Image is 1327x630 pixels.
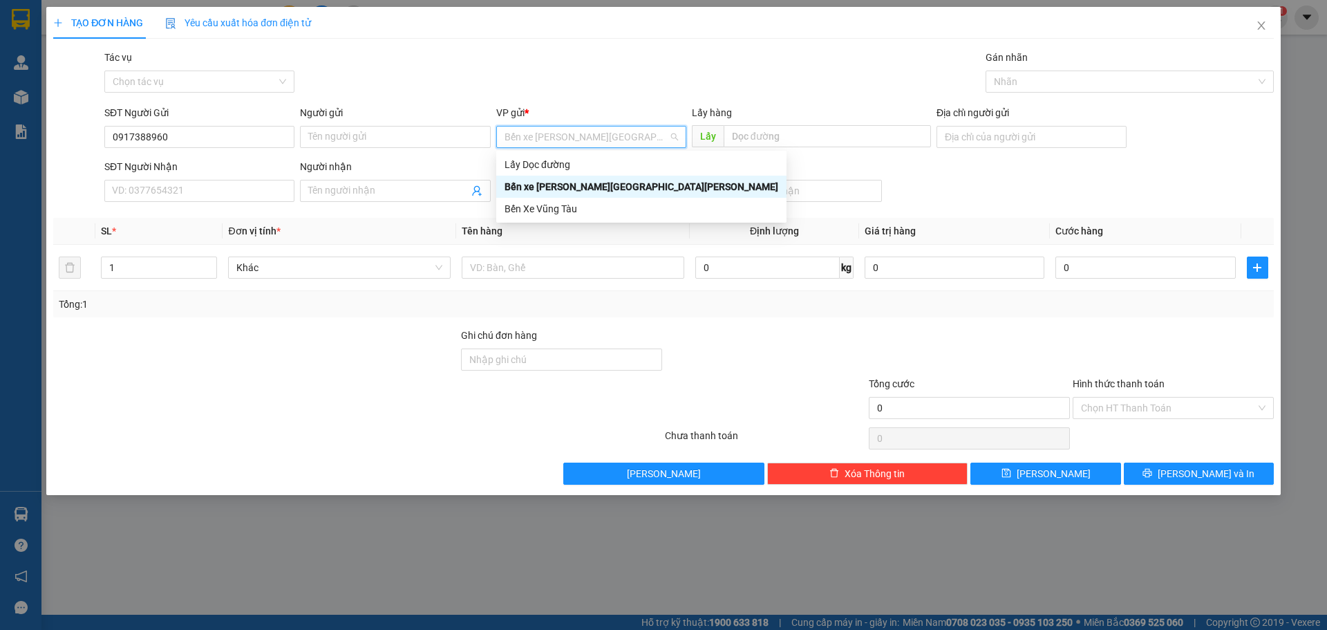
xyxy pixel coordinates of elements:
[1055,225,1103,237] span: Cước hàng
[865,225,916,237] span: Giá trị hàng
[1073,378,1165,389] label: Hình thức thanh toán
[1124,463,1274,485] button: printer[PERSON_NAME] và In
[462,225,502,237] span: Tên hàng
[496,105,686,120] div: VP gửi
[505,179,778,194] div: Bến xe [PERSON_NAME][GEOGRAPHIC_DATA][PERSON_NAME]
[101,225,112,237] span: SL
[627,466,701,481] span: [PERSON_NAME]
[1247,257,1268,279] button: plus
[505,127,678,147] span: Bến xe Quảng Ngãi
[692,107,732,118] span: Lấy hàng
[496,176,787,198] div: Bến xe Quảng Ngãi
[104,159,294,174] div: SĐT Người Nhận
[750,225,799,237] span: Định lượng
[563,463,764,485] button: [PERSON_NAME]
[461,349,662,371] input: Ghi chú đơn hàng
[228,225,280,237] span: Đơn vị tính
[1158,466,1254,481] span: [PERSON_NAME] và In
[865,257,1044,279] input: 0
[462,257,684,279] input: VD: Bàn, Ghế
[1142,468,1152,479] span: printer
[970,463,1120,485] button: save[PERSON_NAME]
[1248,262,1268,273] span: plus
[937,105,1127,120] div: Địa chỉ người gửi
[300,159,490,174] div: Người nhận
[724,125,931,147] input: Dọc đường
[692,180,882,202] input: Địa chỉ của người nhận
[1256,20,1267,31] span: close
[986,52,1028,63] label: Gán nhãn
[869,378,914,389] span: Tổng cước
[471,185,482,196] span: user-add
[53,18,63,28] span: plus
[692,125,724,147] span: Lấy
[1242,7,1281,46] button: Close
[496,154,787,176] div: Lấy Dọc đường
[1001,468,1011,479] span: save
[165,17,311,28] span: Yêu cầu xuất hóa đơn điện tử
[104,52,132,63] label: Tác vụ
[692,159,882,174] div: Địa chỉ người nhận
[300,105,490,120] div: Người gửi
[663,428,867,452] div: Chưa thanh toán
[840,257,854,279] span: kg
[767,463,968,485] button: deleteXóa Thông tin
[59,257,81,279] button: delete
[461,330,537,341] label: Ghi chú đơn hàng
[59,297,512,312] div: Tổng: 1
[53,17,143,28] span: TẠO ĐƠN HÀNG
[937,126,1127,148] input: Địa chỉ của người gửi
[236,257,442,278] span: Khác
[829,468,839,479] span: delete
[1017,466,1091,481] span: [PERSON_NAME]
[496,198,787,220] div: Bến Xe Vũng Tàu
[505,157,778,172] div: Lấy Dọc đường
[845,466,905,481] span: Xóa Thông tin
[104,105,294,120] div: SĐT Người Gửi
[165,18,176,29] img: icon
[505,201,778,216] div: Bến Xe Vũng Tàu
